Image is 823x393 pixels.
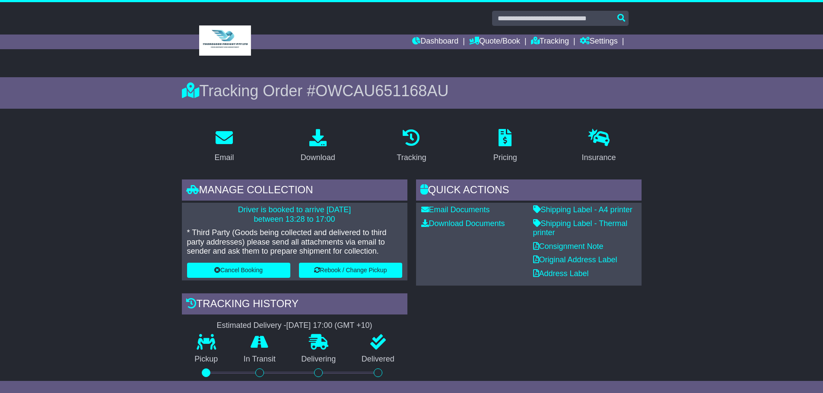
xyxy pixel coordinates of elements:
a: Email Documents [421,205,490,214]
a: Consignment Note [533,242,604,251]
span: OWCAU651168AU [315,82,448,100]
a: Tracking [531,35,569,49]
a: Shipping Label - A4 printer [533,205,632,214]
div: Pricing [493,152,517,163]
a: Settings [580,35,618,49]
button: Cancel Booking [187,263,290,278]
div: Estimated Delivery - [182,321,407,330]
p: Delivered [349,355,407,364]
a: Download Documents [421,219,505,228]
a: Dashboard [412,35,458,49]
div: Manage collection [182,179,407,203]
a: Address Label [533,269,589,278]
p: * Third Party (Goods being collected and delivered to third party addresses) please send all atta... [187,228,402,256]
div: Tracking Order # [182,82,642,100]
a: Email [209,126,239,167]
div: Insurance [582,152,616,163]
a: Original Address Label [533,255,617,264]
p: Delivering [289,355,349,364]
button: Rebook / Change Pickup [299,263,402,278]
a: Download [295,126,341,167]
a: Insurance [576,126,622,167]
p: Pickup [182,355,231,364]
div: Email [214,152,234,163]
a: Shipping Label - Thermal printer [533,219,628,237]
div: Download [301,152,335,163]
div: Tracking [397,152,426,163]
a: Quote/Book [469,35,520,49]
a: Pricing [488,126,523,167]
div: Quick Actions [416,179,642,203]
div: Tracking history [182,293,407,317]
a: Tracking [391,126,432,167]
div: [DATE] 17:00 (GMT +10) [286,321,372,330]
p: Driver is booked to arrive [DATE] between 13:28 to 17:00 [187,205,402,224]
p: In Transit [231,355,289,364]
